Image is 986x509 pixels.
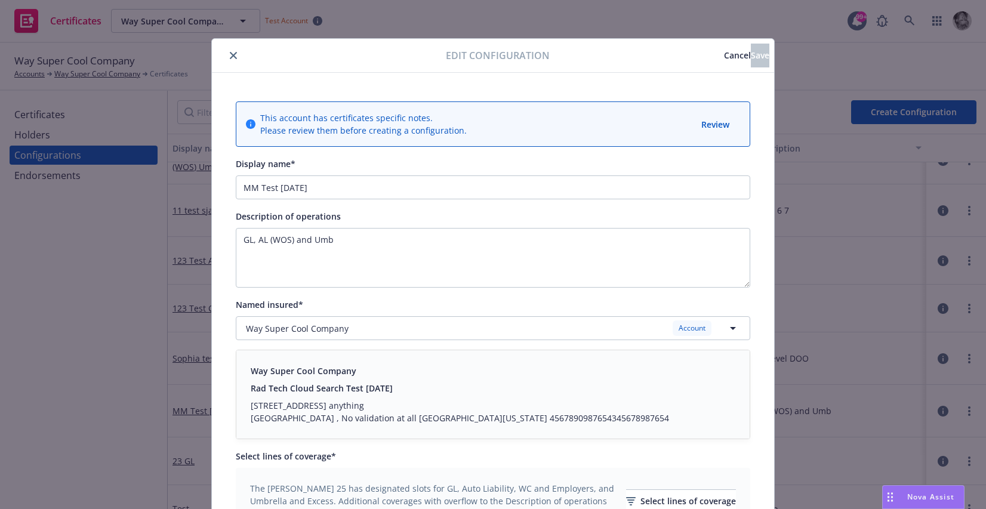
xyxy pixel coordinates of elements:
span: Select lines of coverage* [236,451,336,462]
textarea: Input description [236,228,750,288]
div: [GEOGRAPHIC_DATA] , No validation at all [GEOGRAPHIC_DATA][US_STATE] 4567890987654345678987654 [251,412,669,424]
span: Please review them before creating a configuration. [260,124,467,137]
div: Account [673,320,711,335]
button: close [226,48,241,63]
span: Save [751,50,769,61]
span: Way Super Cool Company [246,322,349,335]
span: Display name* [236,158,295,169]
button: Save [751,44,769,67]
span: This account has certificates specific notes. [260,112,467,124]
span: Cancel [724,50,751,61]
span: Review [701,119,729,130]
span: Edit configuration [446,48,550,63]
button: Nova Assist [882,485,965,509]
span: Description of operations [236,211,341,222]
button: Way Super Cool CompanyAccount [236,316,750,340]
div: [STREET_ADDRESS] anything [251,399,669,412]
button: Review [700,117,731,132]
button: Cancel [724,44,751,67]
span: Named insured* [236,299,303,310]
div: Drag to move [883,486,898,508]
div: Way Super Cool Company [251,365,669,377]
span: Nova Assist [907,492,954,502]
div: Rad Tech Cloud Search Test [DATE] [251,382,669,394]
input: Enter a display name [236,175,750,199]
